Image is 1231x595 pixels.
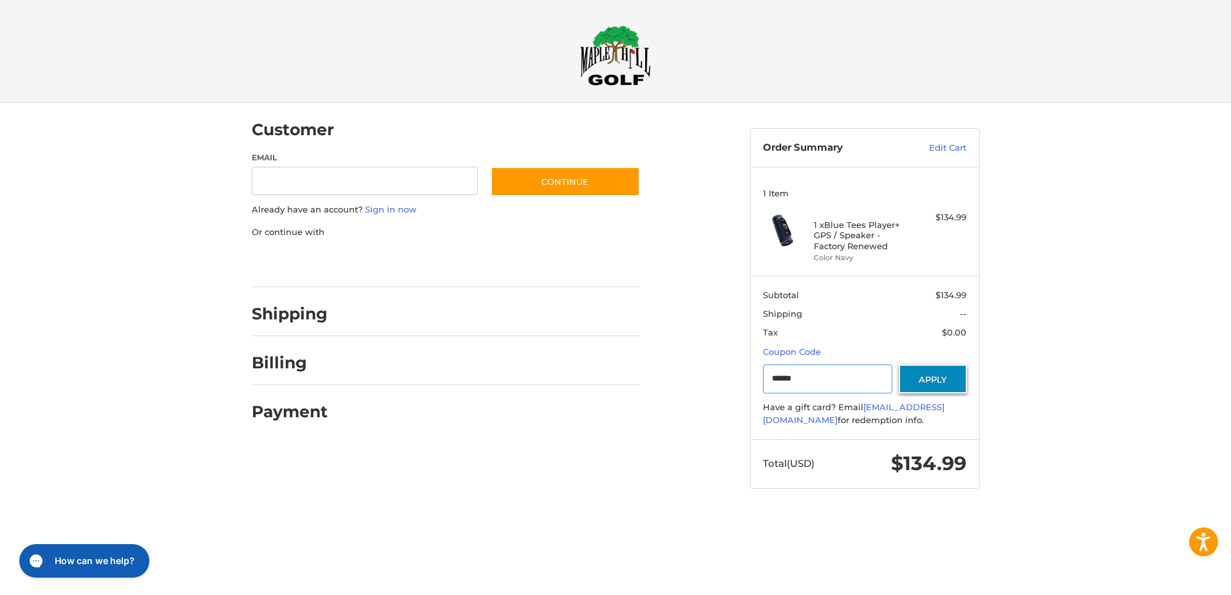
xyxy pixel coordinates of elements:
span: $0.00 [942,327,966,337]
a: Coupon Code [763,346,821,357]
div: Have a gift card? Email for redemption info. [763,401,966,426]
div: $134.99 [916,211,966,224]
span: Subtotal [763,290,799,300]
a: [EMAIL_ADDRESS][DOMAIN_NAME] [763,402,944,425]
h3: Order Summary [763,142,901,155]
button: Continue [491,167,640,196]
a: Edit Cart [901,142,966,155]
h4: 1 x Blue Tees Player+ GPS / Speaker - Factory Renewed [814,220,912,251]
p: Or continue with [252,226,640,239]
li: Color Navy [814,252,912,263]
h2: Customer [252,120,334,140]
span: $134.99 [891,451,966,475]
span: Tax [763,327,778,337]
h3: 1 Item [763,188,966,198]
span: $134.99 [935,290,966,300]
a: Sign in now [365,204,417,214]
label: Email [252,152,478,164]
button: Apply [899,364,967,393]
p: Already have an account? [252,203,640,216]
iframe: PayPal-venmo [465,251,562,274]
iframe: PayPal-paylater [357,251,453,274]
span: -- [960,308,966,319]
span: Total (USD) [763,457,814,469]
h2: Payment [252,402,328,422]
span: Shipping [763,308,802,319]
iframe: PayPal-paypal [247,251,344,274]
input: Gift Certificate or Coupon Code [763,364,892,393]
h2: Billing [252,353,327,373]
img: Maple Hill Golf [580,25,651,86]
h2: Shipping [252,304,328,324]
iframe: Gorgias live chat messenger [13,540,153,582]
